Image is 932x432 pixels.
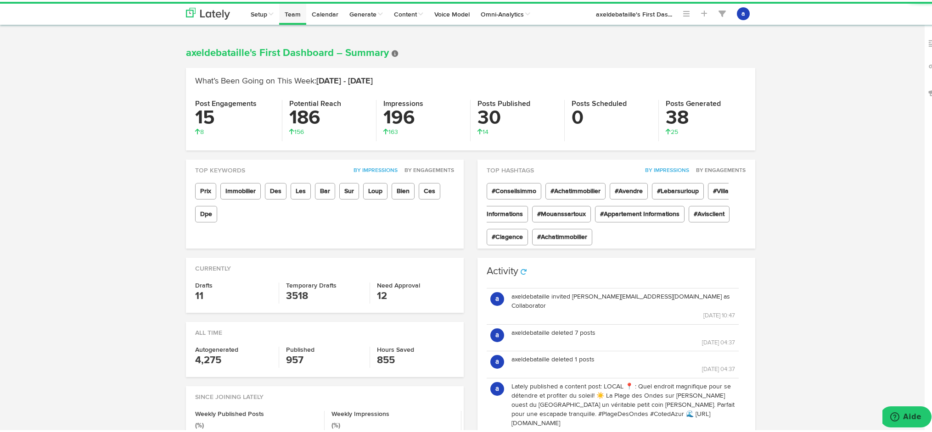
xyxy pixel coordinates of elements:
[572,98,651,106] h4: Posts Scheduled
[689,204,730,221] span: #Avisclient
[532,204,591,221] span: #Mouanssartoux
[289,98,369,106] h4: Potential Reach
[186,6,230,18] img: logo_lately_bg_light.svg
[286,351,363,366] h3: 957
[477,98,557,106] h4: Posts Published
[477,106,557,126] h3: 30
[392,181,415,198] span: Bien
[511,353,735,362] p: axeldebataille deleted 1 posts
[377,281,454,287] h4: Need Approval
[511,309,735,319] p: [DATE] 10:47
[331,421,340,427] small: (%)
[668,10,672,16] span: ...
[286,281,363,287] h4: Temporary Drafts
[220,181,261,198] span: Immobilier
[195,204,217,221] span: Dpe
[666,127,678,133] span: 25
[195,287,272,302] h3: 11
[477,127,488,133] span: 14
[286,287,363,302] h3: 3518
[511,290,735,309] p: axeldebataille invited [PERSON_NAME][EMAIL_ADDRESS][DOMAIN_NAME] as Collaborator
[195,281,272,287] h4: Drafts
[186,46,755,57] h1: axeldebataille's First Dashboard – Summary
[291,181,311,198] span: Les
[331,409,454,415] h4: Weekly Impressions
[640,164,690,173] button: By Impressions
[487,265,518,275] h3: Activity
[477,158,755,173] div: Top Hashtags
[195,409,318,415] h4: Weekly Published Posts
[490,290,504,304] button: a
[186,320,464,336] div: All Time
[511,336,735,346] p: [DATE] 04:37
[511,327,735,336] p: axeldebataille deleted 7 posts
[487,181,729,221] span: #Villa Informations
[383,98,463,106] h4: Impressions
[265,181,286,198] span: Des
[195,351,272,366] h3: 4,275
[289,127,304,133] span: 156
[195,345,272,351] h4: Autogenerated
[286,345,363,351] h4: Published
[186,256,464,271] div: Currently
[532,227,592,244] span: #Achatimmobilier
[195,98,275,106] h4: Post Engagements
[339,181,359,198] span: Sur
[348,164,398,173] button: By Impressions
[487,181,541,198] span: #Conseilsimmo
[186,384,464,400] div: Since Joining Lately
[195,127,204,133] span: 8
[691,164,746,173] button: By Engagements
[316,75,373,83] span: [DATE] - [DATE]
[652,181,704,198] span: #Lebarsurloup
[490,327,504,340] button: a
[195,75,746,84] h2: What’s Been Going on This Week:
[377,351,454,366] h3: 855
[195,421,204,427] small: (%)
[595,204,685,221] span: #Appartement Informations
[289,106,369,126] h3: 186
[377,287,454,302] h3: 12
[195,106,275,126] h3: 15
[363,181,387,198] span: Loup
[383,127,398,133] span: 163
[419,181,440,198] span: Ces
[383,106,463,126] h3: 196
[490,353,504,367] button: a
[399,164,455,173] button: By Engagements
[315,181,335,198] span: Bar
[666,98,746,106] h4: Posts Generated
[737,6,750,18] button: a
[487,227,528,244] span: #Clagence
[545,181,606,198] span: #Achatimmobilier
[195,181,216,198] span: Prix
[572,106,651,126] h3: 0
[511,380,735,426] p: Lately published a content post: LOCAL 📍 : Quel endroit magnifique pour se détendre et profiter d...
[490,380,504,394] button: a
[666,106,746,126] h3: 38
[882,404,932,427] iframe: Ouvre un widget dans lequel vous pouvez trouver plus d’informations
[186,158,464,173] div: Top Keywords
[610,181,648,198] span: #Avendre
[377,345,454,351] h4: Hours Saved
[511,362,735,372] p: [DATE] 04:37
